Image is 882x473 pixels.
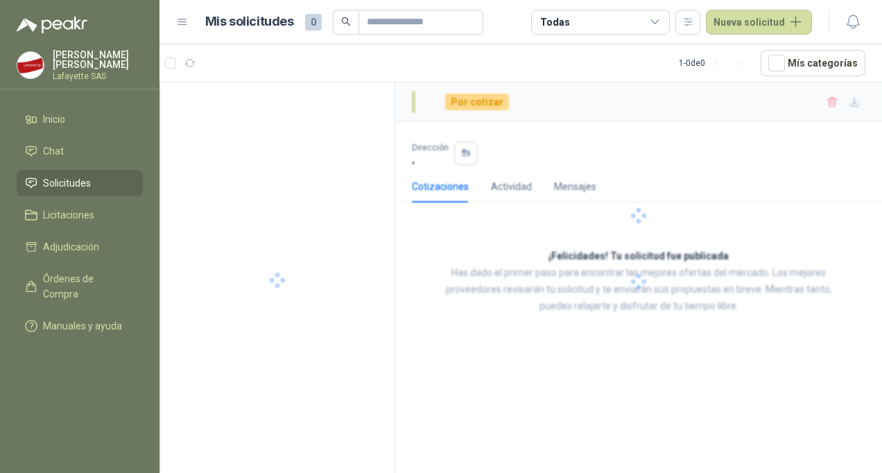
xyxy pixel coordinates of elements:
[205,12,294,32] h1: Mis solicitudes
[679,52,750,74] div: 1 - 0 de 0
[43,239,99,255] span: Adjudicación
[43,271,130,302] span: Órdenes de Compra
[43,318,122,334] span: Manuales y ayuda
[305,14,322,31] span: 0
[17,234,143,260] a: Adjudicación
[43,144,64,159] span: Chat
[540,15,569,30] div: Todas
[706,10,812,35] button: Nueva solicitud
[17,106,143,132] a: Inicio
[17,52,44,78] img: Company Logo
[17,202,143,228] a: Licitaciones
[43,207,94,223] span: Licitaciones
[43,175,91,191] span: Solicitudes
[53,72,143,80] p: Lafayette SAS
[17,138,143,164] a: Chat
[43,112,65,127] span: Inicio
[17,313,143,339] a: Manuales y ayuda
[761,50,865,76] button: Mís categorías
[17,266,143,307] a: Órdenes de Compra
[53,50,143,69] p: [PERSON_NAME] [PERSON_NAME]
[17,170,143,196] a: Solicitudes
[17,17,87,33] img: Logo peakr
[341,17,351,26] span: search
